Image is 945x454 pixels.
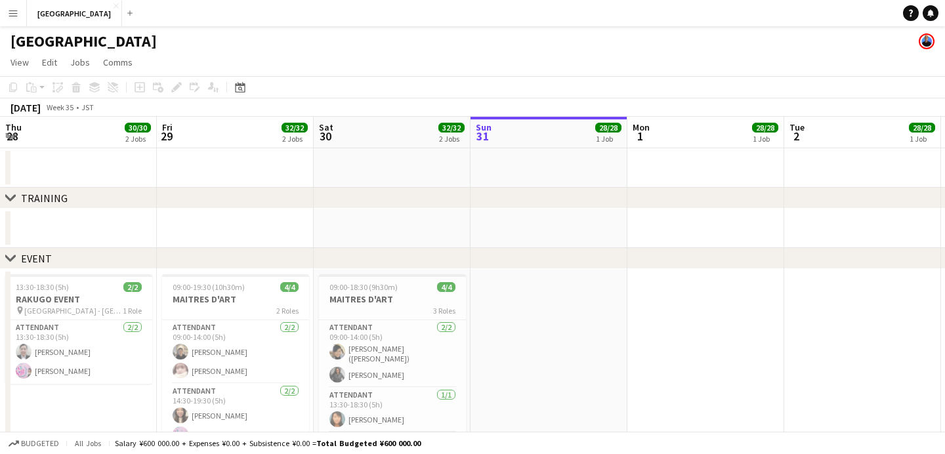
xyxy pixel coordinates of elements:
[5,293,152,305] h3: RAKUGO EVENT
[329,282,398,292] span: 09:00-18:30 (9h30m)
[24,306,123,316] span: [GEOGRAPHIC_DATA] - [GEOGRAPHIC_DATA] EXPO 2025
[70,56,90,68] span: Jobs
[596,134,621,144] div: 1 Job
[474,129,492,144] span: 31
[42,56,57,68] span: Edit
[115,438,421,448] div: Salary ¥600 000.00 + Expenses ¥0.00 + Subsistence ¥0.00 =
[173,282,245,292] span: 09:00-19:30 (10h30m)
[162,293,309,305] h3: MAITRES D'ART
[72,438,104,448] span: All jobs
[280,282,299,292] span: 4/4
[276,306,299,316] span: 2 Roles
[7,436,61,451] button: Budgeted
[787,129,805,144] span: 2
[319,293,466,305] h3: MAITRES D'ART
[317,129,333,144] span: 30
[282,134,307,144] div: 2 Jobs
[81,102,94,112] div: JST
[438,123,465,133] span: 32/32
[319,320,466,388] app-card-role: ATTENDANT2/209:00-14:00 (5h)[PERSON_NAME]([PERSON_NAME])[PERSON_NAME]
[21,439,59,448] span: Budgeted
[5,274,152,384] app-job-card: 13:30-18:30 (5h)2/2RAKUGO EVENT [GEOGRAPHIC_DATA] - [GEOGRAPHIC_DATA] EXPO 20251 RoleATTENDANT2/2...
[319,388,466,432] app-card-role: ATTENDANT1/113:30-18:30 (5h)[PERSON_NAME]
[162,274,309,447] app-job-card: 09:00-19:30 (10h30m)4/4MAITRES D'ART2 RolesATTENDANT2/209:00-14:00 (5h)[PERSON_NAME][PERSON_NAME]...
[5,320,152,384] app-card-role: ATTENDANT2/213:30-18:30 (5h)[PERSON_NAME][PERSON_NAME]
[160,129,173,144] span: 29
[439,134,464,144] div: 2 Jobs
[752,123,778,133] span: 28/28
[282,123,308,133] span: 32/32
[123,306,142,316] span: 1 Role
[753,134,778,144] div: 1 Job
[316,438,421,448] span: Total Budgeted ¥600 000.00
[919,33,934,49] app-user-avatar: Michael Lamy
[319,121,333,133] span: Sat
[125,123,151,133] span: 30/30
[125,134,150,144] div: 2 Jobs
[37,54,62,71] a: Edit
[5,54,34,71] a: View
[21,252,52,265] div: EVENT
[3,129,22,144] span: 28
[162,384,309,447] app-card-role: ATTENDANT2/214:30-19:30 (5h)[PERSON_NAME][PERSON_NAME]
[437,282,455,292] span: 4/4
[595,123,621,133] span: 28/28
[123,282,142,292] span: 2/2
[162,320,309,384] app-card-role: ATTENDANT2/209:00-14:00 (5h)[PERSON_NAME][PERSON_NAME]
[162,121,173,133] span: Fri
[10,56,29,68] span: View
[43,102,76,112] span: Week 35
[98,54,138,71] a: Comms
[433,306,455,316] span: 3 Roles
[631,129,650,144] span: 1
[789,121,805,133] span: Tue
[65,54,95,71] a: Jobs
[21,192,68,205] div: TRAINING
[910,134,934,144] div: 1 Job
[10,101,41,114] div: [DATE]
[10,31,157,51] h1: [GEOGRAPHIC_DATA]
[103,56,133,68] span: Comms
[16,282,69,292] span: 13:30-18:30 (5h)
[5,121,22,133] span: Thu
[909,123,935,133] span: 28/28
[633,121,650,133] span: Mon
[476,121,492,133] span: Sun
[27,1,122,26] button: [GEOGRAPHIC_DATA]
